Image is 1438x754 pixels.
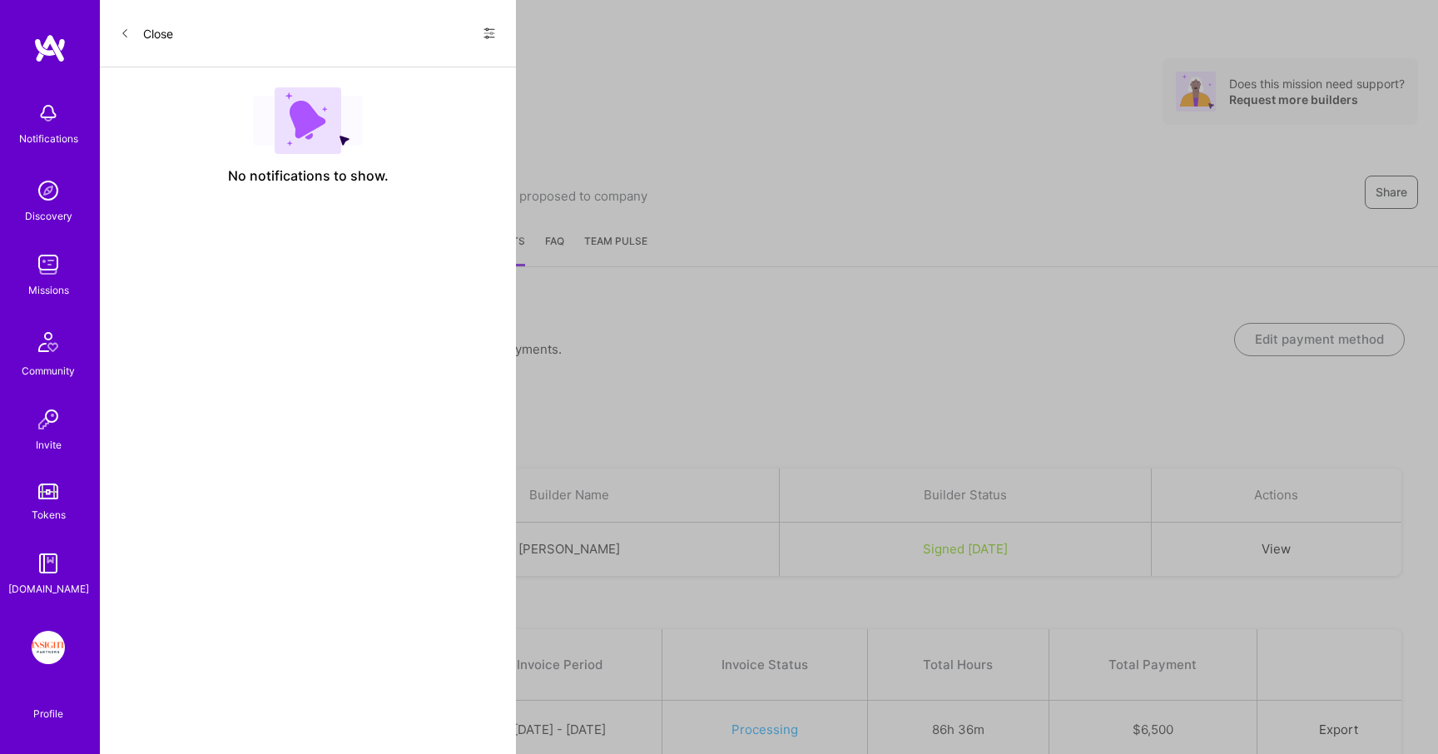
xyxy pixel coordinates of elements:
[33,33,67,63] img: logo
[8,580,89,598] div: [DOMAIN_NAME]
[32,631,65,664] img: Insight Partners: Data & AI - Sourcing
[32,403,65,436] img: Invite
[28,281,69,299] div: Missions
[27,631,69,664] a: Insight Partners: Data & AI - Sourcing
[32,547,65,580] img: guide book
[27,687,69,721] a: Profile
[19,130,78,147] div: Notifications
[22,362,75,379] div: Community
[32,97,65,130] img: bell
[253,87,363,154] img: empty
[32,506,66,523] div: Tokens
[32,174,65,207] img: discovery
[28,322,68,362] img: Community
[38,484,58,499] img: tokens
[33,705,63,721] div: Profile
[120,20,173,47] button: Close
[32,248,65,281] img: teamwork
[25,207,72,225] div: Discovery
[228,167,389,185] span: No notifications to show.
[36,436,62,454] div: Invite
